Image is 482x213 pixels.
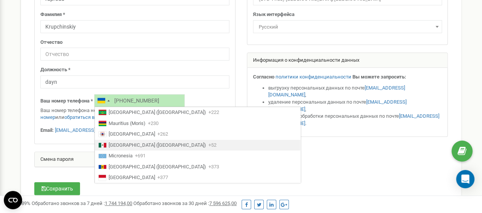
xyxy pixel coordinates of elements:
[253,74,274,80] strong: Согласно
[109,174,155,181] span: [GEOGRAPHIC_DATA]
[40,66,70,74] label: Должность *
[40,39,62,46] label: Отчество
[247,53,448,68] div: Информация о конфиденциальности данных
[135,152,146,160] span: +691
[148,120,159,127] span: +230
[34,182,80,195] button: Сохранить
[109,109,206,116] span: [GEOGRAPHIC_DATA] (‫[GEOGRAPHIC_DATA]‬‎)
[253,20,442,33] span: Русский
[109,131,155,138] span: [GEOGRAPHIC_DATA]
[109,142,206,149] span: [GEOGRAPHIC_DATA] ([GEOGRAPHIC_DATA])
[253,11,295,18] label: Язык интерфейса
[352,74,406,80] strong: Вы можете запросить:
[94,107,301,183] ul: List of countries
[55,127,132,133] a: [EMAIL_ADDRESS][DOMAIN_NAME]
[40,98,93,105] label: Ваш номер телефона *
[64,114,140,120] a: обратиться в службу поддержки
[40,11,65,18] label: Фамилия *
[208,163,219,171] span: +373
[268,85,442,99] li: выгрузку персональных данных по почте ,
[35,152,235,167] div: Смена пароля
[208,109,219,116] span: +222
[157,131,168,138] span: +262
[133,200,237,206] span: Обработано звонков за 30 дней :
[456,170,474,188] div: Open Intercom Messenger
[32,200,132,206] span: Обработано звонков за 7 дней :
[105,200,132,206] u: 1 744 194,00
[40,75,229,88] input: Должность
[157,174,168,181] span: +377
[256,22,439,32] span: Русский
[94,94,112,107] div: Telephone country code
[209,200,237,206] u: 7 596 625,00
[94,94,185,107] input: +1-800-555-55-55
[40,127,54,133] strong: Email:
[268,99,442,113] li: удаление персональных данных по почте ,
[109,163,206,171] span: [GEOGRAPHIC_DATA] ([GEOGRAPHIC_DATA])
[40,20,229,33] input: Фамилия
[268,113,442,127] li: ограничение обработки персональных данных по почте .
[4,191,22,209] button: Open CMP widget
[40,48,229,61] input: Отчество
[109,152,133,160] span: Micronesia
[275,74,351,80] a: политики конфиденциальности
[40,107,229,121] p: Ваш номер телефона не подтвержден. Вы можете или
[109,120,146,127] span: Mauritius (Moris)
[208,142,216,149] span: +52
